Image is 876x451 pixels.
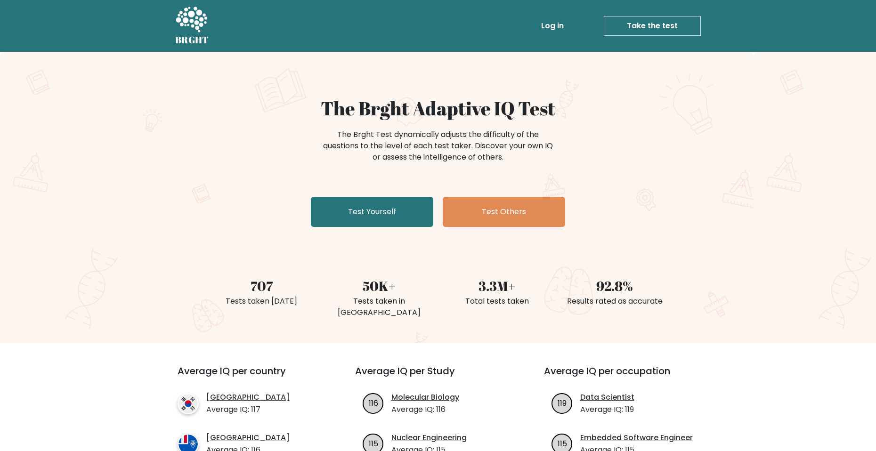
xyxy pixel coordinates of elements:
[208,276,315,296] div: 707
[326,276,432,296] div: 50K+
[544,365,710,388] h3: Average IQ per occupation
[580,392,634,403] a: Data Scientist
[326,296,432,318] div: Tests taken in [GEOGRAPHIC_DATA]
[178,365,321,388] h3: Average IQ per country
[561,276,668,296] div: 92.8%
[206,392,290,403] a: [GEOGRAPHIC_DATA]
[391,404,459,415] p: Average IQ: 116
[558,397,567,408] text: 119
[443,197,565,227] a: Test Others
[320,129,556,163] div: The Brght Test dynamically adjusts the difficulty of the questions to the level of each test take...
[580,404,634,415] p: Average IQ: 119
[580,432,693,443] a: Embedded Software Engineer
[444,296,550,307] div: Total tests taken
[557,438,567,449] text: 115
[444,276,550,296] div: 3.3M+
[311,197,433,227] a: Test Yourself
[206,432,290,443] a: [GEOGRAPHIC_DATA]
[175,34,209,46] h5: BRGHT
[368,438,378,449] text: 115
[208,97,668,120] h1: The Brght Adaptive IQ Test
[561,296,668,307] div: Results rated as accurate
[175,4,209,48] a: BRGHT
[208,296,315,307] div: Tests taken [DATE]
[178,393,199,414] img: country
[391,392,459,403] a: Molecular Biology
[391,432,467,443] a: Nuclear Engineering
[537,16,568,35] a: Log in
[206,404,290,415] p: Average IQ: 117
[604,16,701,36] a: Take the test
[355,365,521,388] h3: Average IQ per Study
[368,397,378,408] text: 116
